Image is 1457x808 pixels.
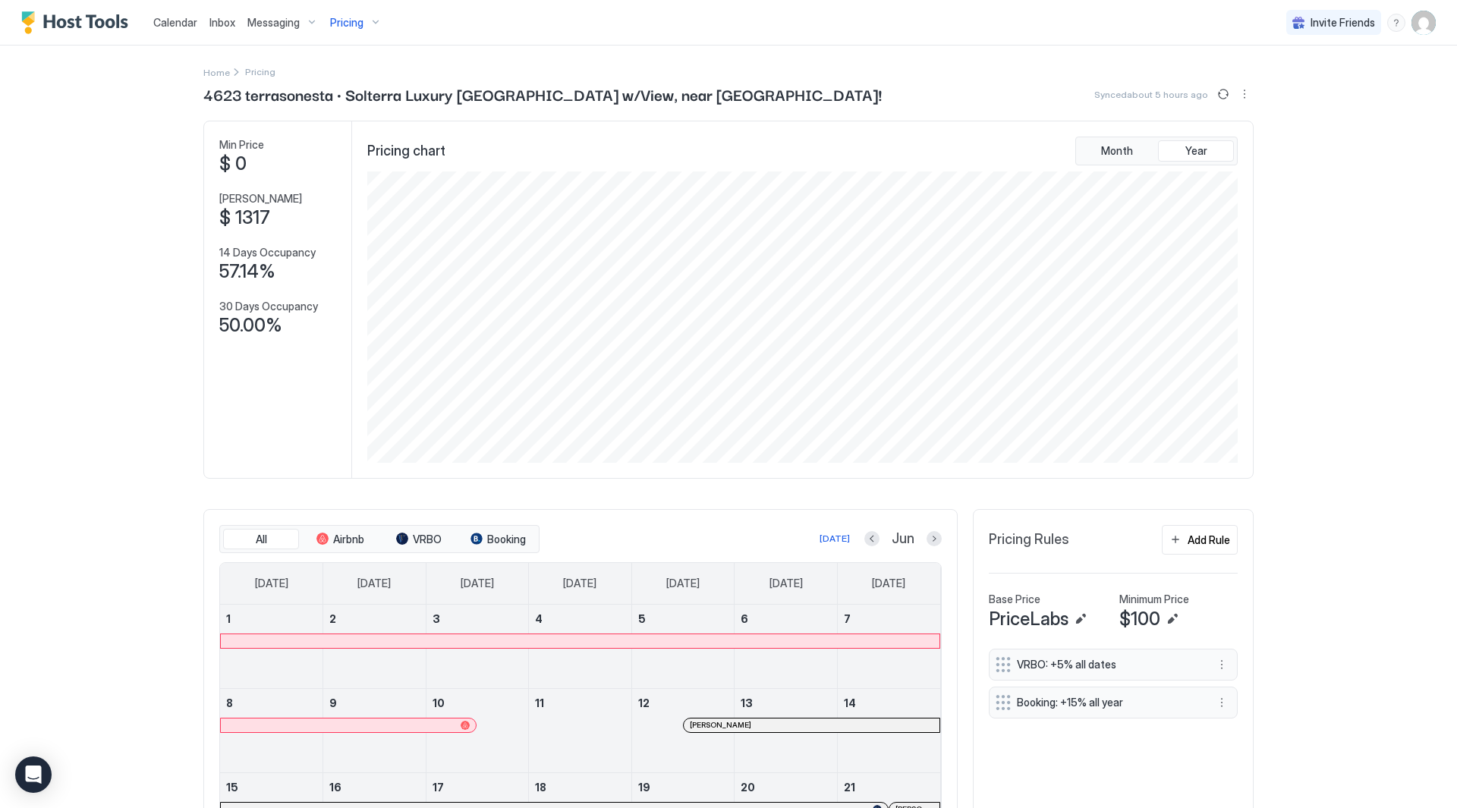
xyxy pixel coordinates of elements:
span: Minimum Price [1119,593,1189,606]
td: June 1, 2025 [220,605,323,689]
button: VRBO [381,529,457,550]
div: menu [1213,693,1231,712]
span: 30 Days Occupancy [219,300,318,313]
span: 18 [535,781,546,794]
span: [DATE] [563,577,596,590]
a: Tuesday [445,563,509,604]
span: All [256,533,267,546]
button: More options [1213,656,1231,674]
span: Pricing Rules [989,531,1069,549]
span: Calendar [153,16,197,29]
span: Pricing chart [367,143,445,160]
td: June 6, 2025 [735,605,838,689]
a: June 9, 2025 [323,689,426,717]
td: June 8, 2025 [220,688,323,772]
button: Next month [927,531,942,546]
span: [DATE] [461,577,494,590]
a: Calendar [153,14,197,30]
div: Breadcrumb [203,64,230,80]
div: [DATE] [820,532,850,545]
a: June 18, 2025 [529,773,631,801]
span: [DATE] [357,577,391,590]
span: 12 [638,696,650,709]
td: June 10, 2025 [426,688,529,772]
span: $100 [1119,608,1160,630]
td: June 14, 2025 [837,688,940,772]
div: Host Tools Logo [21,11,135,34]
button: More options [1235,85,1254,103]
td: June 5, 2025 [631,605,735,689]
button: More options [1213,693,1231,712]
span: 8 [226,696,233,709]
td: June 13, 2025 [735,688,838,772]
span: 57.14% [219,260,275,283]
span: [PERSON_NAME] [219,192,302,206]
span: Breadcrumb [245,66,275,77]
a: June 21, 2025 [838,773,940,801]
td: June 3, 2025 [426,605,529,689]
div: menu [1235,85,1254,103]
div: Add Rule [1188,532,1230,548]
a: June 6, 2025 [735,605,837,633]
span: 11 [535,696,544,709]
span: Inbox [209,16,235,29]
a: June 10, 2025 [426,689,529,717]
a: June 16, 2025 [323,773,426,801]
span: $ 1317 [219,206,270,229]
span: 3 [433,612,440,625]
span: 21 [844,781,855,794]
span: 14 [844,696,856,709]
button: Previous month [864,531,880,546]
span: 5 [638,612,646,625]
span: 17 [433,781,444,794]
a: June 14, 2025 [838,689,940,717]
a: Inbox [209,14,235,30]
span: [DATE] [666,577,700,590]
span: Messaging [247,16,300,30]
div: tab-group [219,525,540,554]
span: Booking [487,533,526,546]
div: [PERSON_NAME] [690,720,933,730]
a: June 3, 2025 [426,605,529,633]
span: Base Price [989,593,1040,606]
a: Thursday [651,563,715,604]
button: Add Rule [1162,525,1238,555]
td: June 9, 2025 [323,688,426,772]
span: [DATE] [872,577,905,590]
a: June 20, 2025 [735,773,837,801]
span: 1 [226,612,231,625]
span: VRBO: +5% all dates [1017,658,1197,671]
span: 4623 terrasonesta · Solterra Luxury [GEOGRAPHIC_DATA] w/View, near [GEOGRAPHIC_DATA]! [203,83,882,105]
span: 19 [638,781,650,794]
span: [PERSON_NAME] [690,720,751,730]
div: User profile [1411,11,1436,35]
span: 6 [741,612,748,625]
a: June 13, 2025 [735,689,837,717]
span: [DATE] [255,577,288,590]
span: PriceLabs [989,608,1068,630]
button: All [223,529,299,550]
button: Edit [1072,610,1090,628]
span: Jun [892,530,914,548]
span: Invite Friends [1311,16,1375,30]
span: 9 [329,696,337,709]
div: menu [1387,14,1405,32]
button: Airbnb [302,529,378,550]
a: Monday [342,563,406,604]
a: June 8, 2025 [220,689,323,717]
div: Open Intercom Messenger [15,756,52,793]
div: tab-group [1075,137,1238,165]
a: Wednesday [548,563,612,604]
span: VRBO [413,533,442,546]
a: June 19, 2025 [632,773,735,801]
a: June 1, 2025 [220,605,323,633]
span: Airbnb [333,533,364,546]
button: Booking [460,529,536,550]
td: June 12, 2025 [631,688,735,772]
span: $ 0 [219,152,247,175]
button: Edit [1163,610,1182,628]
span: 7 [844,612,851,625]
a: June 2, 2025 [323,605,426,633]
span: 20 [741,781,755,794]
a: Saturday [857,563,920,604]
